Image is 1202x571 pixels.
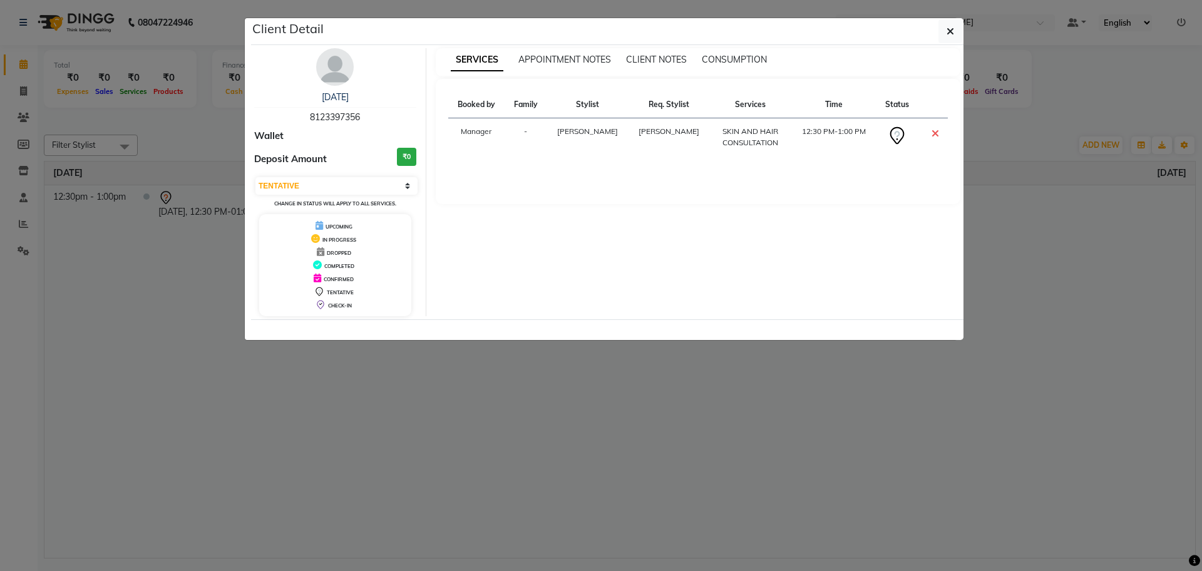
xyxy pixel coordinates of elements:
[316,48,354,86] img: avatar
[518,54,611,65] span: APPOINTMENT NOTES
[397,148,416,166] h3: ₹0
[322,237,356,243] span: IN PROGRESS
[322,91,349,103] a: [DATE]
[791,91,876,118] th: Time
[505,118,547,157] td: -
[324,263,354,269] span: COMPLETED
[702,54,767,65] span: CONSUMPTION
[626,54,687,65] span: CLIENT NOTES
[254,129,284,143] span: Wallet
[324,276,354,282] span: CONFIRMED
[876,91,918,118] th: Status
[310,111,360,123] span: 8123397356
[252,19,324,38] h5: Client Detail
[547,91,629,118] th: Stylist
[328,302,352,309] span: CHECK-IN
[274,200,396,207] small: Change in status will apply to all services.
[327,289,354,296] span: TENTATIVE
[451,49,503,71] span: SERVICES
[448,91,505,118] th: Booked by
[327,250,351,256] span: DROPPED
[557,126,618,136] span: [PERSON_NAME]
[710,91,791,118] th: Services
[717,126,783,148] div: SKIN AND HAIR CONSULTATION
[629,91,711,118] th: Req. Stylist
[791,118,876,157] td: 12:30 PM-1:00 PM
[639,126,699,136] span: [PERSON_NAME]
[505,91,547,118] th: Family
[326,224,352,230] span: UPCOMING
[448,118,505,157] td: Manager
[254,152,327,167] span: Deposit Amount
